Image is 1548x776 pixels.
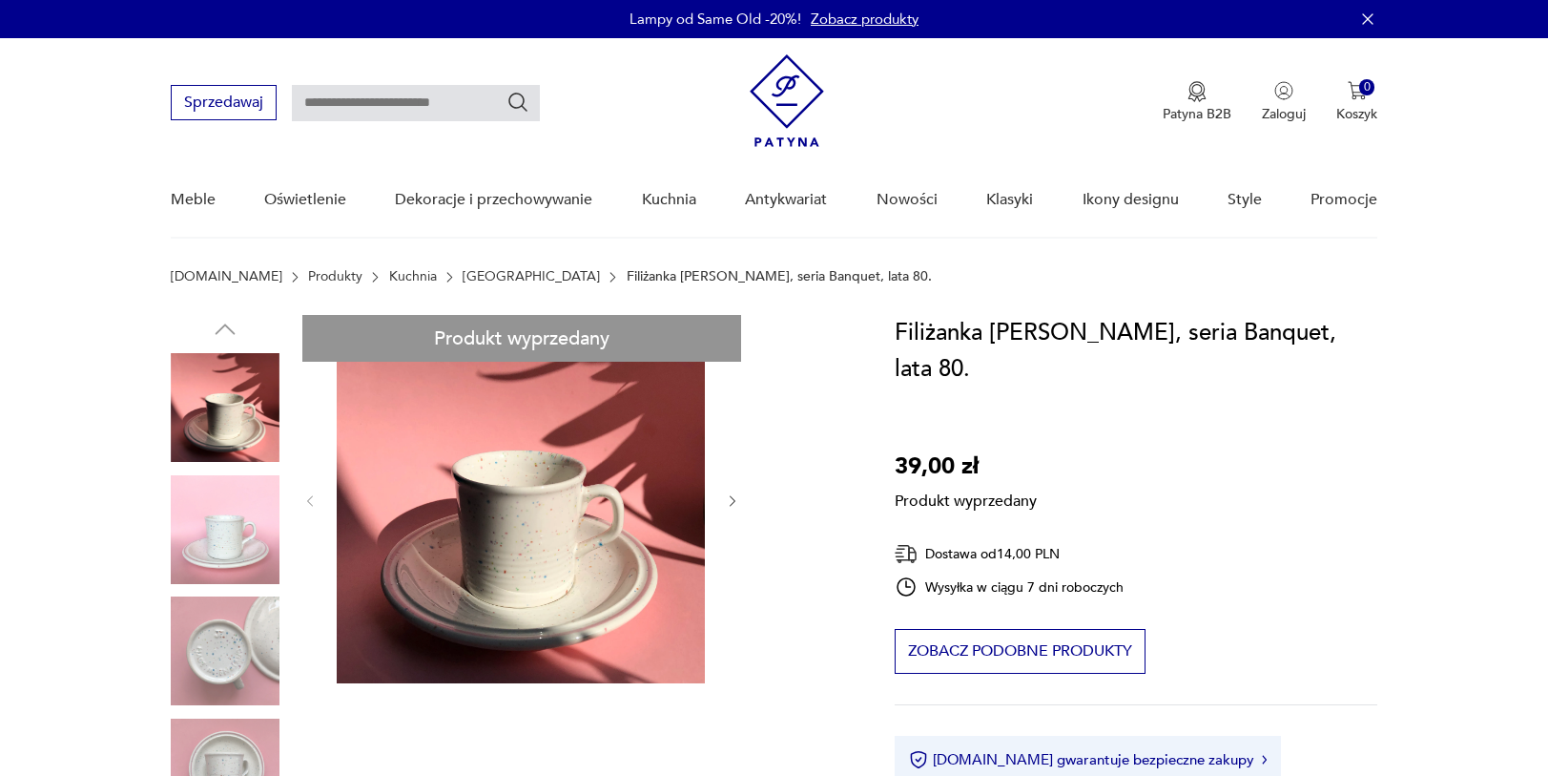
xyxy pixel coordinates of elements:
a: Kuchnia [389,269,437,284]
a: Dekoracje i przechowywanie [395,163,592,237]
p: Patyna B2B [1163,105,1231,123]
p: Lampy od Same Old -20%! [630,10,801,29]
button: Zobacz podobne produkty [895,629,1146,674]
div: Dostawa od 14,00 PLN [895,542,1124,566]
button: [DOMAIN_NAME] gwarantuje bezpieczne zakupy [909,750,1267,769]
img: Ikona medalu [1187,81,1207,102]
a: Sprzedawaj [171,97,277,111]
h1: Filiżanka [PERSON_NAME], seria Banquet, lata 80. [895,315,1377,388]
img: Ikona strzałki w prawo [1262,755,1268,765]
a: Zobacz produkty [811,10,918,29]
a: Nowości [877,163,938,237]
a: Promocje [1311,163,1377,237]
div: 0 [1359,79,1375,95]
img: Ikona koszyka [1348,81,1367,100]
p: Produkt wyprzedany [895,485,1037,512]
p: Koszyk [1336,105,1377,123]
a: Antykwariat [745,163,827,237]
a: Produkty [308,269,362,284]
a: Klasyki [986,163,1033,237]
button: Sprzedawaj [171,85,277,120]
div: Wysyłka w ciągu 7 dni roboczych [895,576,1124,598]
img: Ikona dostawy [895,542,918,566]
a: [GEOGRAPHIC_DATA] [463,269,600,284]
a: Ikony designu [1083,163,1179,237]
button: 0Koszyk [1336,81,1377,123]
button: Zaloguj [1262,81,1306,123]
img: Patyna - sklep z meblami i dekoracjami vintage [750,54,824,147]
p: 39,00 zł [895,449,1037,485]
img: Ikona certyfikatu [909,750,928,769]
a: Style [1228,163,1262,237]
a: [DOMAIN_NAME] [171,269,282,284]
a: Ikona medaluPatyna B2B [1163,81,1231,123]
a: Meble [171,163,216,237]
button: Patyna B2B [1163,81,1231,123]
p: Filiżanka [PERSON_NAME], seria Banquet, lata 80. [627,269,932,284]
img: Ikonka użytkownika [1274,81,1293,100]
p: Zaloguj [1262,105,1306,123]
a: Oświetlenie [264,163,346,237]
button: Szukaj [506,91,529,114]
a: Kuchnia [642,163,696,237]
